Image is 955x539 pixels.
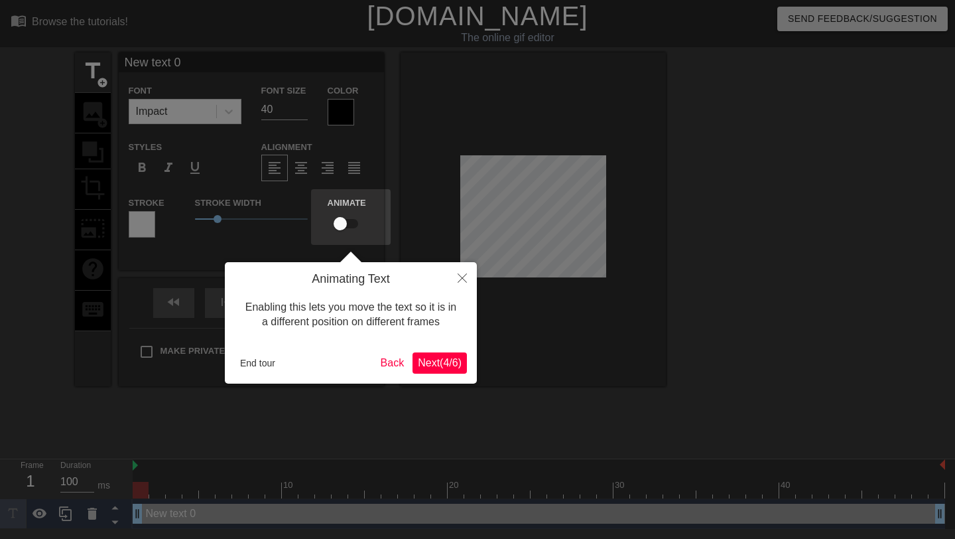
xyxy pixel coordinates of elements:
[418,357,462,368] span: Next ( 4 / 6 )
[448,262,477,293] button: Close
[235,272,467,287] h4: Animating Text
[413,352,467,374] button: Next
[235,353,281,373] button: End tour
[375,352,410,374] button: Back
[235,287,467,343] div: Enabling this lets you move the text so it is in a different position on different frames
